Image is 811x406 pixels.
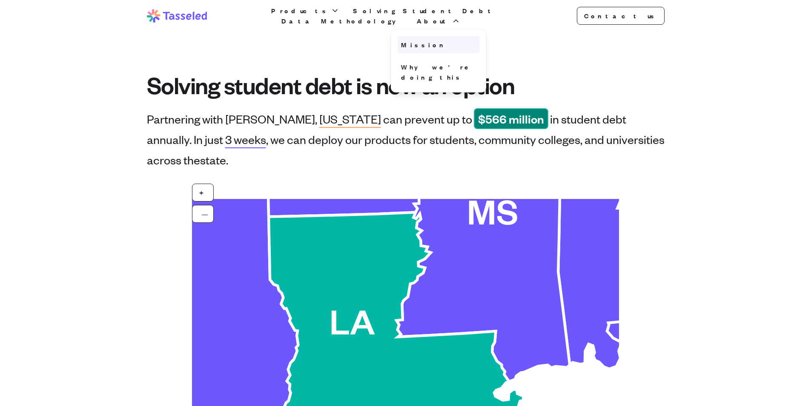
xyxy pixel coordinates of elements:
[269,6,341,16] button: Products
[398,36,479,53] a: Mission
[417,16,450,26] span: About
[192,205,214,223] button: —
[398,58,479,86] a: Why we're doing this
[330,299,375,342] text: LA
[615,174,661,217] text: AL
[577,7,665,25] a: Contact us
[147,72,665,98] h1: Solving student debt is now an option
[280,16,405,26] a: Data Methodology
[147,112,665,167] h2: Partnering with [PERSON_NAME], can prevent up to in student debt annually. In just , we can deplo...
[467,189,519,232] text: MS
[474,108,548,129] span: $ 566 million
[351,6,497,16] a: Solving Student Debt
[225,132,266,147] span: 3 weeks
[192,184,214,202] button: +
[319,112,381,126] span: [US_STATE]
[415,16,462,26] button: About
[271,6,329,16] span: Products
